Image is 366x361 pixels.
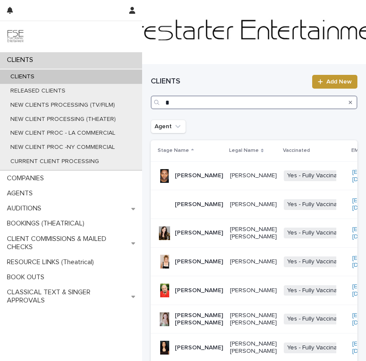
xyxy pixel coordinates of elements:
[351,146,366,155] p: EMAIL
[175,201,223,208] p: [PERSON_NAME]
[3,87,72,95] p: RELEASED CLIENTS
[230,287,277,294] p: [PERSON_NAME]
[326,79,352,85] span: Add New
[3,102,122,109] p: NEW CLIENTS PROCESSING (TV/FILM)
[229,146,259,155] p: Legal Name
[284,285,350,296] span: Yes - Fully Vaccinated
[3,219,91,228] p: BOOKINGS (THEATRICAL)
[230,201,277,208] p: [PERSON_NAME]
[3,258,101,266] p: RESOURCE LINKS (Theatrical)
[284,256,350,267] span: Yes - Fully Vaccinated
[284,314,350,324] span: Yes - Fully Vaccinated
[312,75,357,89] a: Add New
[3,144,122,151] p: NEW CLIENT PROC -NY COMMERCIAL
[175,287,223,294] p: [PERSON_NAME]
[175,172,223,179] p: [PERSON_NAME]
[3,116,123,123] p: NEW CLIENT PROCESSING (THEATER)
[175,344,223,352] p: [PERSON_NAME]
[283,146,310,155] p: Vaccinated
[3,288,131,305] p: CLASSICAL TEXT & SINGER APPROVALS
[3,56,40,64] p: CLIENTS
[3,235,131,251] p: CLIENT COMMISSIONS & MAILED CHECKS
[158,146,189,155] p: Stage Name
[175,258,223,265] p: [PERSON_NAME]
[151,120,186,133] button: Agent
[284,199,350,210] span: Yes - Fully Vaccinated
[3,158,106,165] p: CURRENT CLIENT PROCESSING
[7,28,24,45] img: 9JgRvJ3ETPGCJDhvPVA5
[3,73,41,80] p: CLIENTS
[151,77,307,87] h1: CLIENTS
[230,312,277,327] p: [PERSON_NAME] [PERSON_NAME]
[230,172,277,179] p: [PERSON_NAME]
[284,342,350,353] span: Yes - Fully Vaccinated
[230,258,277,265] p: [PERSON_NAME]
[3,174,51,182] p: COMPANIES
[3,189,40,197] p: AGENTS
[230,340,277,355] p: [PERSON_NAME] [PERSON_NAME]
[3,130,122,137] p: NEW CLIENT PROC - LA COMMERCIAL
[175,312,223,327] p: [PERSON_NAME] [PERSON_NAME]
[284,170,350,181] span: Yes - Fully Vaccinated
[175,229,223,237] p: [PERSON_NAME]
[3,204,48,213] p: AUDITIONS
[151,96,357,109] input: Search
[284,228,350,238] span: Yes - Fully Vaccinated
[230,226,277,241] p: [PERSON_NAME] [PERSON_NAME]
[3,273,51,281] p: BOOK OUTS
